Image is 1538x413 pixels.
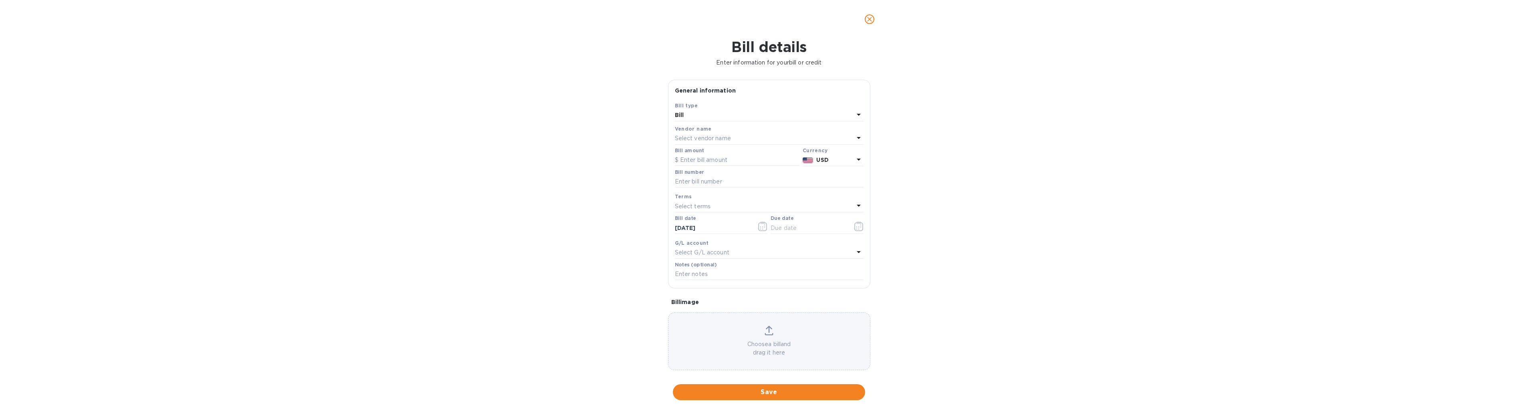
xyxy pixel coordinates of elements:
[675,170,704,175] label: Bill number
[771,216,793,221] label: Due date
[803,157,813,163] img: USD
[675,103,698,109] b: Bill type
[675,126,712,132] b: Vendor name
[668,340,870,357] p: Choose a bill and drag it here
[675,134,731,143] p: Select vendor name
[675,240,709,246] b: G/L account
[675,216,696,221] label: Bill date
[675,202,711,211] p: Select terms
[675,87,736,94] b: General information
[771,222,846,234] input: Due date
[675,222,751,234] input: Select date
[671,298,867,306] p: Bill image
[675,176,864,188] input: Enter bill number
[675,262,717,267] label: Notes (optional)
[675,268,864,280] input: Enter notes
[675,193,692,199] b: Terms
[675,248,729,257] p: Select G/L account
[675,112,684,118] b: Bill
[816,157,828,163] b: USD
[803,147,827,153] b: Currency
[860,10,879,29] button: close
[675,148,704,153] label: Bill amount
[6,58,1532,67] p: Enter information for your bill or credit
[679,387,859,397] span: Save
[675,154,799,166] input: $ Enter bill amount
[673,384,865,400] button: Save
[6,38,1532,55] h1: Bill details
